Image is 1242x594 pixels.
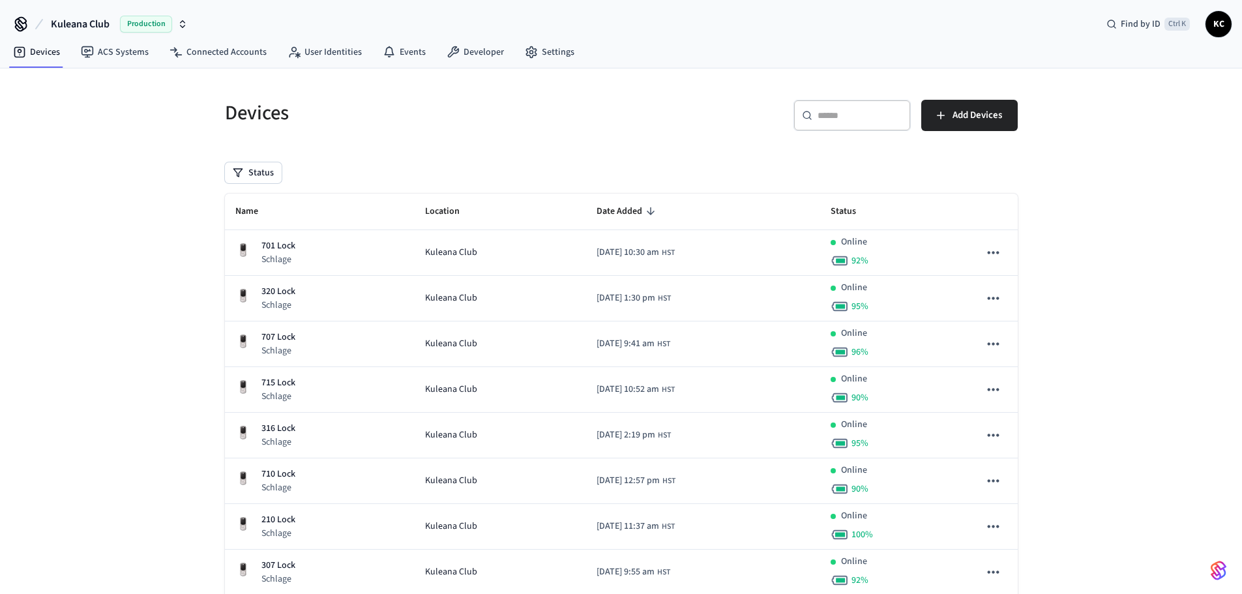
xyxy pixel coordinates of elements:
[851,528,873,541] span: 100 %
[261,513,295,527] p: 210 Lock
[597,565,670,579] div: Pacific/Honolulu
[261,331,295,344] p: 707 Lock
[1211,560,1226,581] img: SeamLogoGradient.69752ec5.svg
[261,559,295,572] p: 307 Lock
[841,281,867,295] p: Online
[235,243,251,258] img: Yale Assure Touchscreen Wifi Smart Lock, Satin Nickel, Front
[261,422,295,436] p: 316 Lock
[597,201,659,222] span: Date Added
[658,430,671,441] span: HST
[953,107,1002,124] span: Add Devices
[1207,12,1230,36] span: KC
[1164,18,1190,31] span: Ctrl K
[841,418,867,432] p: Online
[597,520,659,533] span: [DATE] 11:37 am
[662,384,675,396] span: HST
[841,555,867,569] p: Online
[597,474,675,488] div: Pacific/Honolulu
[425,383,477,396] span: Kuleana Club
[1096,12,1200,36] div: Find by IDCtrl K
[851,391,868,404] span: 90 %
[851,300,868,313] span: 95 %
[425,428,477,442] span: Kuleana Club
[261,390,295,403] p: Schlage
[841,372,867,386] p: Online
[261,344,295,357] p: Schlage
[841,235,867,249] p: Online
[261,253,295,266] p: Schlage
[261,239,295,253] p: 701 Lock
[277,40,372,64] a: User Identities
[225,100,614,126] h5: Devices
[921,100,1018,131] button: Add Devices
[261,376,295,390] p: 715 Lock
[657,338,670,350] span: HST
[235,425,251,441] img: Yale Assure Touchscreen Wifi Smart Lock, Satin Nickel, Front
[1121,18,1161,31] span: Find by ID
[425,246,477,260] span: Kuleana Club
[597,291,671,305] div: Pacific/Honolulu
[120,16,172,33] span: Production
[597,246,675,260] div: Pacific/Honolulu
[425,201,477,222] span: Location
[597,246,659,260] span: [DATE] 10:30 am
[831,201,873,222] span: Status
[261,285,295,299] p: 320 Lock
[851,483,868,496] span: 90 %
[658,293,671,304] span: HST
[841,464,867,477] p: Online
[235,471,251,486] img: Yale Assure Touchscreen Wifi Smart Lock, Satin Nickel, Front
[235,334,251,349] img: Yale Assure Touchscreen Wifi Smart Lock, Satin Nickel, Front
[597,291,655,305] span: [DATE] 1:30 pm
[425,291,477,305] span: Kuleana Club
[851,346,868,359] span: 96 %
[425,520,477,533] span: Kuleana Club
[261,527,295,540] p: Schlage
[159,40,277,64] a: Connected Accounts
[235,562,251,578] img: Yale Assure Touchscreen Wifi Smart Lock, Satin Nickel, Front
[70,40,159,64] a: ACS Systems
[597,428,671,442] div: Pacific/Honolulu
[261,436,295,449] p: Schlage
[597,520,675,533] div: Pacific/Honolulu
[851,574,868,587] span: 92 %
[425,337,477,351] span: Kuleana Club
[851,254,868,267] span: 92 %
[3,40,70,64] a: Devices
[436,40,514,64] a: Developer
[235,379,251,395] img: Yale Assure Touchscreen Wifi Smart Lock, Satin Nickel, Front
[597,474,660,488] span: [DATE] 12:57 pm
[235,288,251,304] img: Yale Assure Touchscreen Wifi Smart Lock, Satin Nickel, Front
[841,509,867,523] p: Online
[425,474,477,488] span: Kuleana Club
[261,299,295,312] p: Schlage
[597,383,675,396] div: Pacific/Honolulu
[597,428,655,442] span: [DATE] 2:19 pm
[261,468,295,481] p: 710 Lock
[372,40,436,64] a: Events
[425,565,477,579] span: Kuleana Club
[261,572,295,586] p: Schlage
[235,516,251,532] img: Yale Assure Touchscreen Wifi Smart Lock, Satin Nickel, Front
[597,337,670,351] div: Pacific/Honolulu
[261,481,295,494] p: Schlage
[597,565,655,579] span: [DATE] 9:55 am
[225,162,282,183] button: Status
[662,521,675,533] span: HST
[514,40,585,64] a: Settings
[597,383,659,396] span: [DATE] 10:52 am
[662,247,675,259] span: HST
[597,337,655,351] span: [DATE] 9:41 am
[1205,11,1232,37] button: KC
[51,16,110,32] span: Kuleana Club
[662,475,675,487] span: HST
[851,437,868,450] span: 95 %
[657,567,670,578] span: HST
[235,201,275,222] span: Name
[841,327,867,340] p: Online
